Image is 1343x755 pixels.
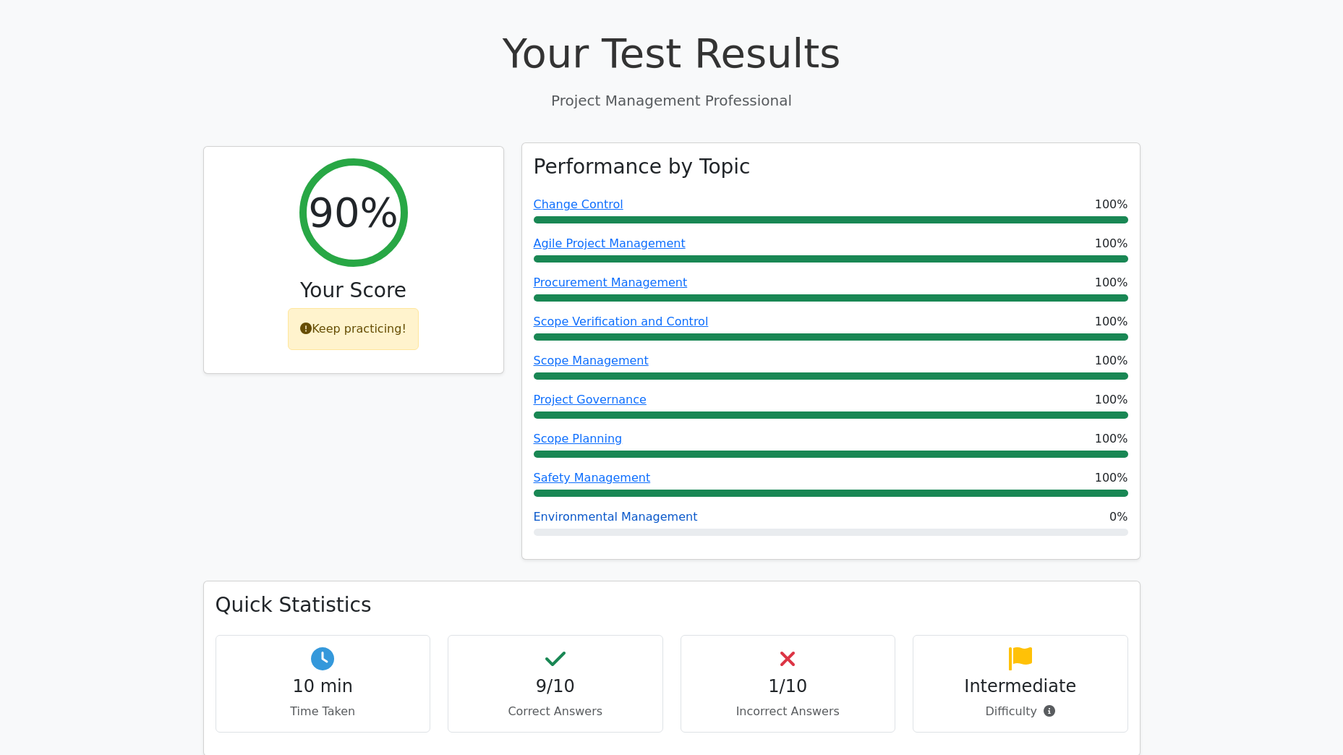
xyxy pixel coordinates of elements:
[1095,196,1128,213] span: 100%
[1095,313,1128,330] span: 100%
[1109,508,1127,526] span: 0%
[288,308,419,350] div: Keep practicing!
[228,703,419,720] p: Time Taken
[308,188,398,236] h2: 90%
[534,510,698,524] a: Environmental Management
[1095,391,1128,409] span: 100%
[1095,469,1128,487] span: 100%
[1095,274,1128,291] span: 100%
[460,676,651,697] h4: 9/10
[460,703,651,720] p: Correct Answers
[228,676,419,697] h4: 10 min
[534,197,623,211] a: Change Control
[534,276,688,289] a: Procurement Management
[203,90,1141,111] p: Project Management Professional
[693,703,884,720] p: Incorrect Answers
[216,278,492,303] h3: Your Score
[1095,235,1128,252] span: 100%
[534,155,751,179] h3: Performance by Topic
[534,432,623,445] a: Scope Planning
[534,393,647,406] a: Project Governance
[1095,352,1128,370] span: 100%
[534,315,709,328] a: Scope Verification and Control
[534,354,649,367] a: Scope Management
[534,471,651,485] a: Safety Management
[216,593,1128,618] h3: Quick Statistics
[925,703,1116,720] p: Difficulty
[925,676,1116,697] h4: Intermediate
[693,676,884,697] h4: 1/10
[203,29,1141,77] h1: Your Test Results
[534,236,686,250] a: Agile Project Management
[1095,430,1128,448] span: 100%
